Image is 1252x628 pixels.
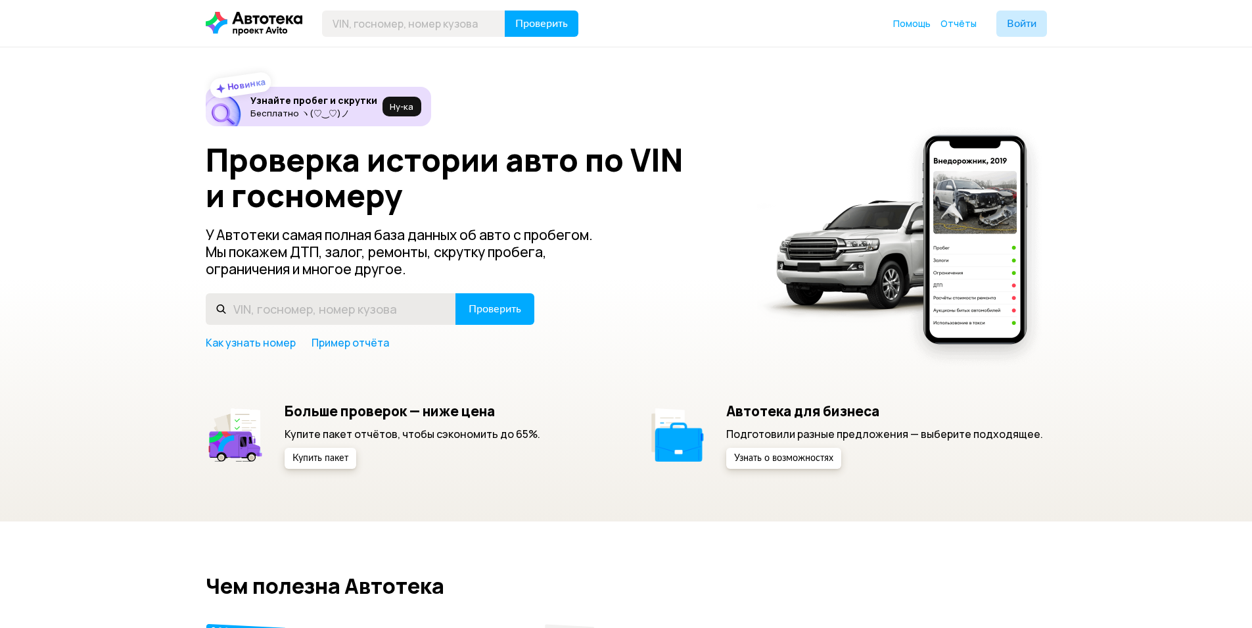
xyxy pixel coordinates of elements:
[285,448,356,469] button: Купить пакет
[455,293,534,325] button: Проверить
[322,11,505,37] input: VIN, госномер, номер кузова
[996,11,1047,37] button: Войти
[206,335,296,350] a: Как узнать номер
[226,76,266,93] strong: Новинка
[250,108,377,118] p: Бесплатно ヽ(♡‿♡)ノ
[469,304,521,314] span: Проверить
[726,427,1043,441] p: Подготовили разные предложения — выберите подходящее.
[940,17,977,30] a: Отчёты
[292,454,348,463] span: Купить пакет
[285,402,540,420] h5: Больше проверок — ниже цена
[734,454,833,463] span: Узнать о возможностях
[250,95,377,107] h6: Узнайте пробег и скрутки
[206,142,740,213] h1: Проверка истории авто по VIN и госномеру
[1007,18,1036,29] span: Войти
[726,402,1043,420] h5: Автотека для бизнеса
[390,101,413,112] span: Ну‑ка
[285,427,540,441] p: Купите пакет отчётов, чтобы сэкономить до 65%.
[505,11,578,37] button: Проверить
[726,448,841,469] button: Узнать о возможностях
[893,17,931,30] a: Помощь
[206,293,456,325] input: VIN, госномер, номер кузова
[515,18,568,29] span: Проверить
[206,574,1047,598] h2: Чем полезна Автотека
[312,335,389,350] a: Пример отчёта
[206,226,614,278] p: У Автотеки самая полная база данных об авто с пробегом. Мы покажем ДТП, залог, ремонты, скрутку п...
